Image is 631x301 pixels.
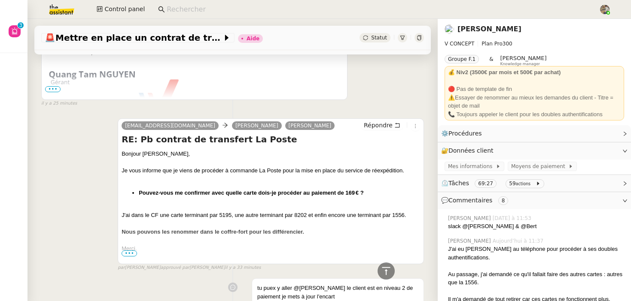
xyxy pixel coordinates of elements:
span: V CONCEPT [445,41,474,47]
div: tu puex y aller @[PERSON_NAME] le client est en niveau 2 de paiement je mets à jour l'encart [257,284,418,301]
span: 💬 [441,197,512,204]
div: Merci. [122,244,420,253]
span: & [489,55,493,66]
span: 59 [509,181,515,187]
span: Données client [448,147,494,154]
img: 388bd129-7e3b-4cb1-84b4-92a3d763e9b7 [600,5,610,14]
span: il y a 33 minutes [225,264,261,271]
small: actions [516,181,531,186]
span: Plan Pro [482,41,502,47]
nz-tag: Groupe F.1 [445,55,479,63]
span: Knowledge manager [500,62,540,66]
span: Statut [371,35,387,41]
p: 3 [19,22,22,30]
nz-tag: 69:27 [475,179,497,188]
span: approuvé par [161,264,189,271]
a: [PERSON_NAME] [457,25,521,33]
span: [PERSON_NAME] [500,55,547,61]
a: [PERSON_NAME] [232,122,282,129]
strong: Nous pouvons les renommer dans le coffre-fort pour les différencier. [122,229,304,235]
img: image.png [45,68,242,155]
span: 🚨 [45,33,55,43]
span: ••• [45,86,61,92]
span: il y a 25 minutes [41,100,77,107]
div: 🔐Données client [438,142,631,159]
div: Je vous informe que je viens de procéder à commande La Poste pour la mise en place du service de ... [122,166,420,175]
nz-tag: 8 [498,196,509,205]
span: [EMAIL_ADDRESS][DOMAIN_NAME] [125,123,215,129]
div: 📞 Toujours appeler le client pour les doubles authentifications [448,110,621,119]
span: Mettre en place un contrat de transfert avec La Poste [45,33,223,42]
div: Aide [247,36,259,41]
span: Procédures [448,130,482,137]
strong: 💰 Niv2 (3500€ par mois et 500€ par achat) [448,69,561,75]
span: Mes informations [448,162,496,171]
span: ••• [122,250,137,256]
button: Control panel [91,3,150,15]
span: Répondre [364,121,393,129]
span: Aujourd’hui à 11:37 [493,237,545,245]
div: ⚙️Procédures [438,125,631,142]
span: 🔐 [441,146,497,156]
span: [PERSON_NAME] [448,214,493,222]
nz-badge-sup: 3 [18,22,24,28]
span: Control panel [104,4,145,14]
h4: RE: Pb contrat de transfert La Poste [122,133,420,145]
input: Rechercher [167,4,590,15]
div: J'ai dans le CF une carte terminant par 5195, une autre terminant par 8202 et enfin encore une te... [122,211,420,220]
app-user-label: Knowledge manager [500,55,547,66]
span: ⏲️ [441,180,548,187]
div: slack @[PERSON_NAME] & @Bert [448,222,624,231]
strong: Pouvez-vous me confirmer avec quelle carte dois-je procéder au paiement de 169 € ? [139,190,363,196]
div: Bonjour [PERSON_NAME]﻿, [122,150,420,158]
span: [DATE] à 11:53 [493,214,533,222]
img: users%2Ff7AvM1H5WROKDkFYQNHz8zv46LV2%2Favatar%2Ffa026806-15e4-4312-a94b-3cc825a940eb [445,24,454,34]
span: Moyens de paiement [511,162,568,171]
a: [PERSON_NAME] [285,122,335,129]
span: [PERSON_NAME] [448,237,493,245]
div: Au passage, j'ai demandé ce qu'il fallait faire des autres cartes : autres que la 1556. [448,270,624,287]
button: Répondre [361,120,403,130]
div: J'ai eu [PERSON_NAME] au téléphone pour procéder à ses doubles authentifications. [448,245,624,262]
span: Tâches [448,180,469,187]
span: Bien cordialement, [45,49,92,56]
div: 💬Commentaires 8 [438,192,631,209]
span: par [118,264,125,271]
span: 300 [503,41,512,47]
div: ⏲️Tâches 69:27 59actions [438,175,631,192]
small: [PERSON_NAME] [PERSON_NAME] [118,264,261,271]
span: Commentaires [448,197,492,204]
div: 🔴 Pas de template de fin [448,85,621,93]
div: ⚠️Essayer de renommer au mieux les demandes du client - Titre = objet de mail [448,93,621,110]
span: ⚙️ [441,129,486,138]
